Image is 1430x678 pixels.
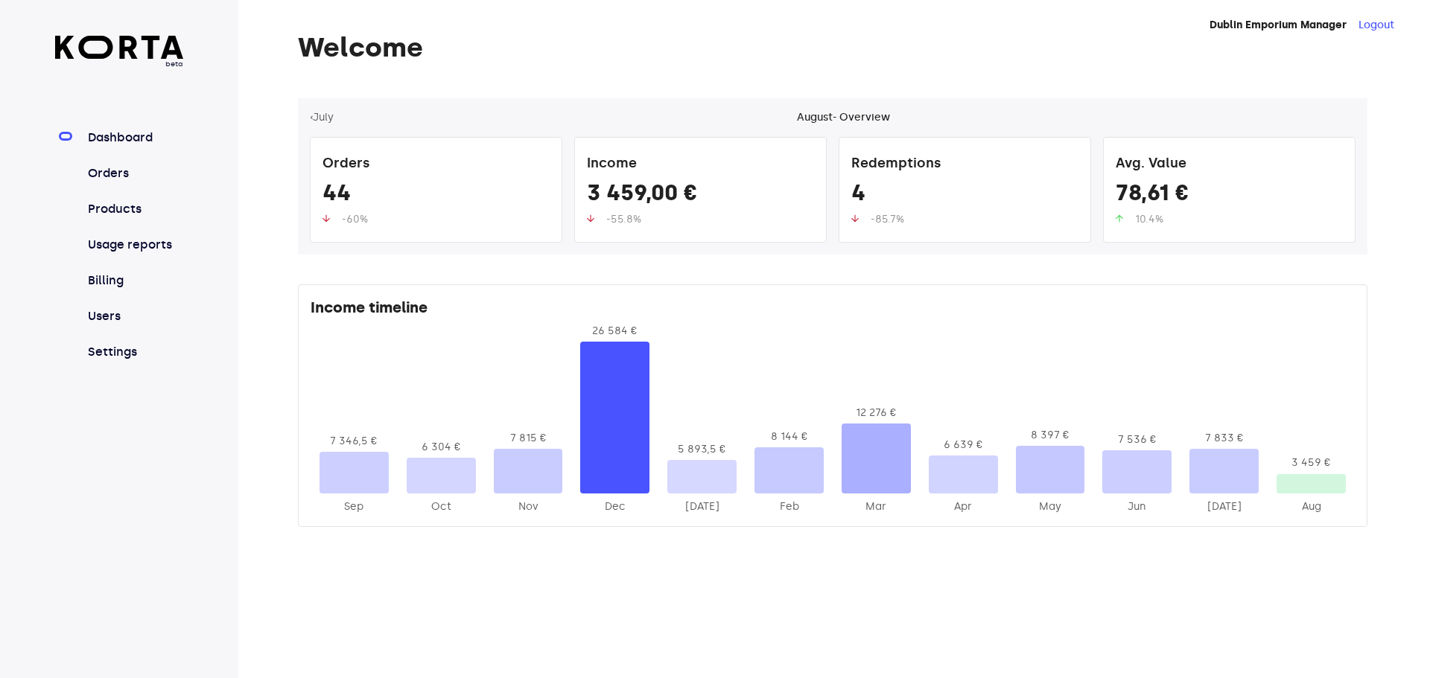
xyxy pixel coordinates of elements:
div: 2025-Aug [1277,499,1346,514]
div: 3 459,00 € [587,179,814,212]
div: 8 397 € [1016,428,1085,443]
div: 3 459 € [1277,455,1346,470]
div: Income [587,150,814,179]
div: August - Overview [797,110,890,125]
a: Usage reports [85,236,184,254]
div: Avg. Value [1116,150,1343,179]
div: 6 639 € [929,438,998,452]
span: -85.7% [871,213,904,226]
span: beta [55,59,184,69]
div: 7 815 € [494,431,563,446]
button: ‹July [310,110,334,125]
a: Users [85,307,184,325]
img: up [322,214,330,223]
button: Logout [1358,18,1394,33]
a: Settings [85,343,184,361]
div: 2024-Sep [320,499,389,514]
a: Dashboard [85,129,184,147]
a: beta [55,36,184,69]
div: 2025-Feb [754,499,824,514]
div: 6 304 € [407,440,476,455]
div: 2024-Nov [494,499,563,514]
div: 78,61 € [1116,179,1343,212]
div: 26 584 € [580,324,649,339]
div: 7 833 € [1189,431,1259,446]
img: up [1116,214,1123,223]
div: 12 276 € [842,406,911,420]
div: 2025-Apr [929,499,998,514]
div: 2025-Mar [842,499,911,514]
span: 10.4% [1135,213,1163,226]
div: 5 893,5 € [667,442,737,457]
div: 2025-Jan [667,499,737,514]
div: 2024-Dec [580,499,649,514]
div: 8 144 € [754,429,824,444]
a: Billing [85,272,184,290]
span: -55.8% [606,213,641,226]
div: 2025-Jun [1102,499,1172,514]
a: Products [85,200,184,218]
div: 2025-Jul [1189,499,1259,514]
div: 2024-Oct [407,499,476,514]
img: up [851,214,859,223]
div: 2025-May [1016,499,1085,514]
div: Income timeline [311,297,1355,324]
div: Redemptions [851,150,1078,179]
div: 7 346,5 € [320,434,389,449]
div: 4 [851,179,1078,212]
div: Orders [322,150,550,179]
h1: Welcome [298,33,1367,63]
a: Orders [85,164,184,182]
div: 7 536 € [1102,432,1172,447]
img: Korta [55,36,184,59]
img: up [587,214,594,223]
div: 44 [322,179,550,212]
strong: Dublin Emporium Manager [1210,19,1347,31]
span: -60% [342,213,368,226]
